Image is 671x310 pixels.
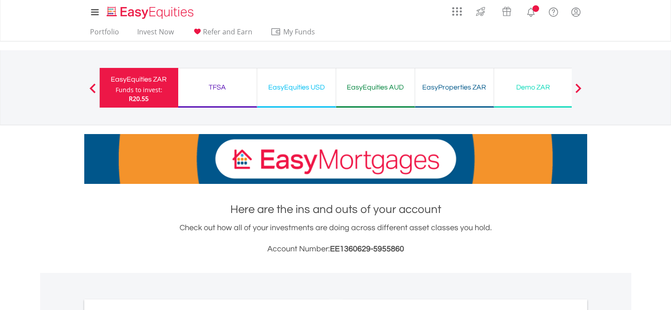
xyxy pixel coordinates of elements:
h1: Here are the ins and outs of your account [84,202,587,217]
a: FAQ's and Support [542,2,565,20]
img: EasyMortage Promotion Banner [84,134,587,184]
img: EasyEquities_Logo.png [105,5,197,20]
a: AppsGrid [446,2,468,16]
span: R20.55 [129,94,149,103]
div: EasyEquities AUD [341,81,409,93]
span: Refer and Earn [203,27,252,37]
img: thrive-v2.svg [473,4,488,19]
button: Previous [84,88,101,97]
a: Vouchers [494,2,520,19]
a: Home page [103,2,197,20]
div: Funds to invest: [116,86,162,94]
span: EE1360629-5955860 [330,245,404,253]
div: TFSA [184,81,251,93]
div: EasyProperties ZAR [420,81,488,93]
a: My Profile [565,2,587,22]
div: Check out how all of your investments are doing across different asset classes you hold. [84,222,587,255]
a: Notifications [520,2,542,20]
div: Demo ZAR [499,81,567,93]
div: EasyEquities USD [262,81,330,93]
div: EasyEquities ZAR [105,73,173,86]
img: grid-menu-icon.svg [452,7,462,16]
button: Next [570,88,587,97]
span: My Funds [270,26,328,37]
a: Refer and Earn [188,27,256,41]
a: Invest Now [134,27,177,41]
h3: Account Number: [84,243,587,255]
a: Portfolio [86,27,123,41]
img: vouchers-v2.svg [499,4,514,19]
